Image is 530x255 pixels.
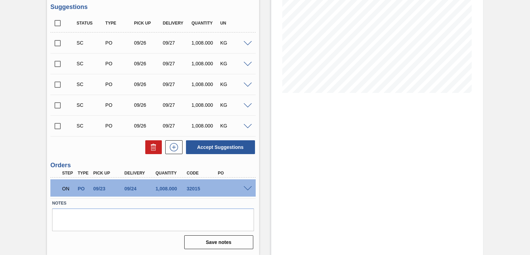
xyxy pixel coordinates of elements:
div: Purchase order [104,123,135,129]
div: 1,008.000 [190,123,221,129]
div: 1,008.000 [190,102,221,108]
div: 09/27/2025 [161,102,193,108]
div: Pick up [132,21,164,26]
div: 1,008.000 [190,82,221,87]
div: Accept Suggestions [183,140,256,155]
div: KG [218,123,250,129]
div: Suggestion Created [75,40,106,46]
div: 09/26/2025 [132,82,164,87]
div: 09/27/2025 [161,123,193,129]
h3: Suggestions [50,3,255,11]
label: Notes [52,198,254,208]
div: 09/26/2025 [132,61,164,66]
div: 1,008.000 [190,40,221,46]
div: Delete Suggestions [142,140,162,154]
div: UN [218,21,250,26]
div: 09/26/2025 [132,123,164,129]
div: Type [76,171,91,176]
div: Negotiating Order [60,181,76,196]
div: Type [104,21,135,26]
div: Suggestion Created [75,102,106,108]
div: 09/26/2025 [132,102,164,108]
button: Save notes [184,235,253,249]
div: 1,008.000 [190,61,221,66]
div: Quantity [154,171,188,176]
div: 32015 [185,186,219,191]
div: 09/27/2025 [161,61,193,66]
div: Suggestion Created [75,82,106,87]
div: Purchase order [104,82,135,87]
div: Suggestion Created [75,61,106,66]
div: 09/27/2025 [161,82,193,87]
div: PO [216,171,250,176]
div: 09/27/2025 [161,40,193,46]
div: Quantity [190,21,221,26]
div: Purchase order [104,61,135,66]
div: Purchase order [76,186,91,191]
h3: Orders [50,162,255,169]
div: Step [60,171,76,176]
div: Code [185,171,219,176]
div: 09/24/2025 [123,186,157,191]
div: 1,008.000 [154,186,188,191]
div: 09/23/2025 [91,186,126,191]
div: Suggestion Created [75,123,106,129]
div: KG [218,61,250,66]
div: Pick up [91,171,126,176]
div: Purchase order [104,40,135,46]
div: KG [218,82,250,87]
button: Accept Suggestions [186,140,255,154]
div: Delivery [161,21,193,26]
div: Purchase order [104,102,135,108]
p: ON [62,186,74,191]
div: Delivery [123,171,157,176]
div: 09/26/2025 [132,40,164,46]
div: Status [75,21,106,26]
div: KG [218,40,250,46]
div: KG [218,102,250,108]
div: New suggestion [162,140,183,154]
